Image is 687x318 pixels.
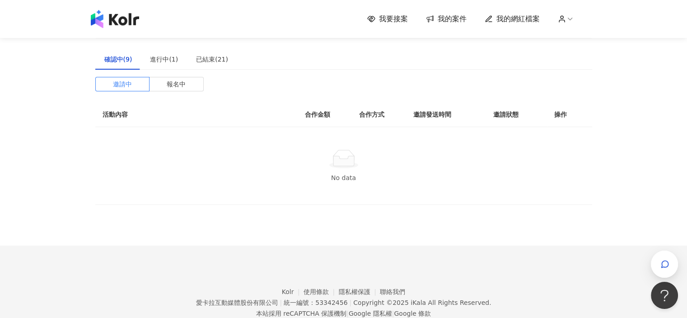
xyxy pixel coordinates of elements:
[486,102,547,127] th: 邀請狀態
[392,310,394,317] span: |
[150,54,178,64] div: 進行中(1)
[438,14,467,24] span: 我的案件
[113,77,132,91] span: 邀請中
[346,310,349,317] span: |
[282,288,304,295] a: Kolr
[411,299,426,306] a: iKala
[352,102,406,127] th: 合作方式
[367,14,408,24] a: 我要接案
[380,288,405,295] a: 聯絡我們
[196,54,228,64] div: 已結束(21)
[353,299,491,306] div: Copyright © 2025 All Rights Reserved.
[379,14,408,24] span: 我要接案
[651,282,678,309] iframe: Help Scout Beacon - Open
[196,299,278,306] div: 愛卡拉互動媒體股份有限公司
[547,102,592,127] th: 操作
[280,299,282,306] span: |
[394,310,431,317] a: Google 條款
[349,299,351,306] span: |
[349,310,392,317] a: Google 隱私權
[406,102,486,127] th: 邀請發送時間
[485,14,540,24] a: 我的網紅檔案
[426,14,467,24] a: 我的案件
[95,102,276,127] th: 活動內容
[298,102,352,127] th: 合作金額
[167,77,186,91] span: 報名中
[91,10,139,28] img: logo
[304,288,339,295] a: 使用條款
[106,173,581,183] div: No data
[104,54,132,64] div: 確認中(9)
[284,299,347,306] div: 統一編號：53342456
[339,288,380,295] a: 隱私權保護
[496,14,540,24] span: 我的網紅檔案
